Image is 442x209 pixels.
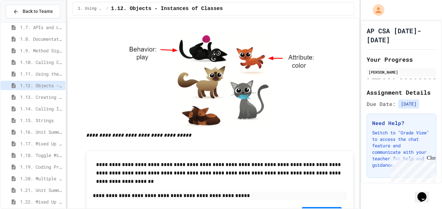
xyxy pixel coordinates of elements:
span: 1.19. Coding Practice 1a (1.1-1.6) [20,163,63,170]
iframe: chat widget [388,155,436,183]
span: 1.22. Mixed Up Code Practice 1b (1.7-1.15) [20,198,63,205]
span: 1. Using Objects and Methods [78,6,104,11]
span: 1.10. Calling Class Methods [20,59,63,66]
div: [PERSON_NAME] [369,69,434,75]
button: Back to Teams [6,5,60,18]
span: / [106,6,108,11]
span: 1.12. Objects - Instances of Classes [111,5,223,13]
span: 1.14. Calling Instance Methods [20,105,63,112]
iframe: chat widget [415,183,436,203]
div: My Account [366,3,386,17]
h3: Need Help? [372,119,431,127]
span: 1.7. APIs and Libraries [20,24,63,31]
span: [DATE] [398,99,419,109]
span: 1.18. Toggle Mixed Up or Write Code Practice 1.1-1.6 [20,152,63,159]
span: 1.8. Documentation with Comments and Preconditions [20,36,63,42]
span: 1.15. Strings [20,117,63,124]
span: 1.11. Using the Math Class [20,70,63,77]
span: 1.17. Mixed Up Code Practice 1.1-1.6 [20,140,63,147]
h2: Your Progress [367,55,436,64]
h1: AP CSA [DATE]-[DATE] [367,26,436,44]
span: 1.13. Creating and Initializing Objects: Constructors [20,94,63,100]
h2: Assignment Details [367,88,436,97]
span: 1.9. Method Signatures [20,47,63,54]
span: 1.21. Unit Summary 1b (1.7-1.15) [20,187,63,193]
span: Back to Teams [23,8,53,15]
p: Switch to "Grade View" to access the chat feature and communicate with your teacher for help and ... [372,130,431,168]
span: 1.20. Multiple Choice Exercises for Unit 1a (1.1-1.6) [20,175,63,182]
span: Due Date: [367,100,396,108]
span: 1.16. Unit Summary 1a (1.1-1.6) [20,129,63,135]
span: 1.12. Objects - Instances of Classes [20,82,63,89]
div: Chat with us now!Close [3,3,45,41]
